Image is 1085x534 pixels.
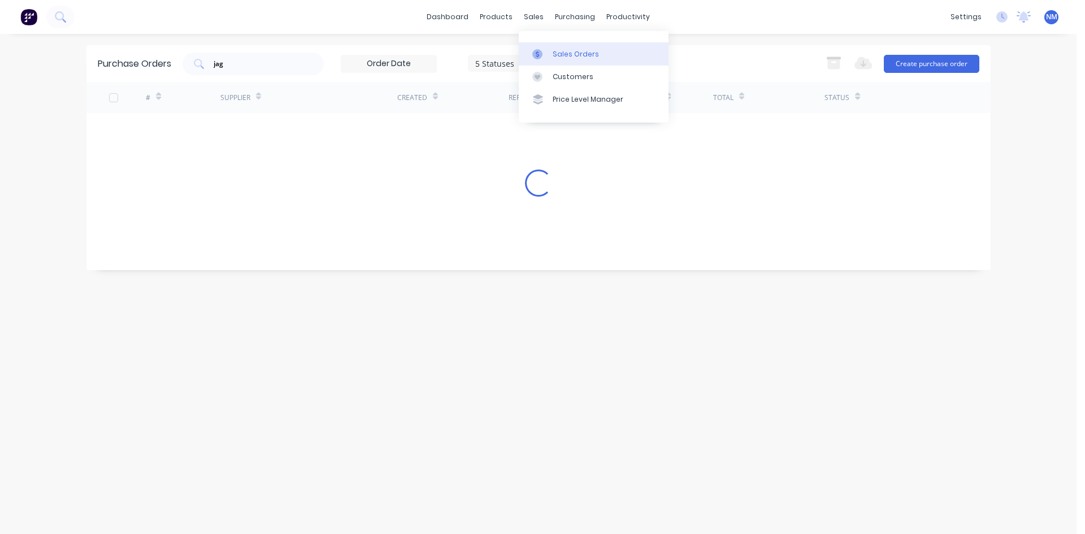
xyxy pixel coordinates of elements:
div: Supplier [220,93,250,103]
input: Search purchase orders... [212,58,306,70]
div: 5 Statuses [475,57,556,69]
a: Sales Orders [519,42,669,65]
div: Purchase Orders [98,57,171,71]
div: purchasing [549,8,601,25]
div: Sales Orders [553,49,599,59]
div: products [474,8,518,25]
button: Create purchase order [884,55,979,73]
div: Reference [509,93,545,103]
a: Price Level Manager [519,88,669,111]
div: # [146,93,150,103]
a: Customers [519,66,669,88]
img: Factory [20,8,37,25]
div: Total [713,93,734,103]
div: sales [518,8,549,25]
div: settings [945,8,987,25]
div: Created [397,93,427,103]
a: dashboard [421,8,474,25]
div: Price Level Manager [553,94,623,105]
span: NM [1046,12,1057,22]
div: productivity [601,8,656,25]
div: Status [824,93,849,103]
div: Customers [553,72,593,82]
input: Order Date [341,55,436,72]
